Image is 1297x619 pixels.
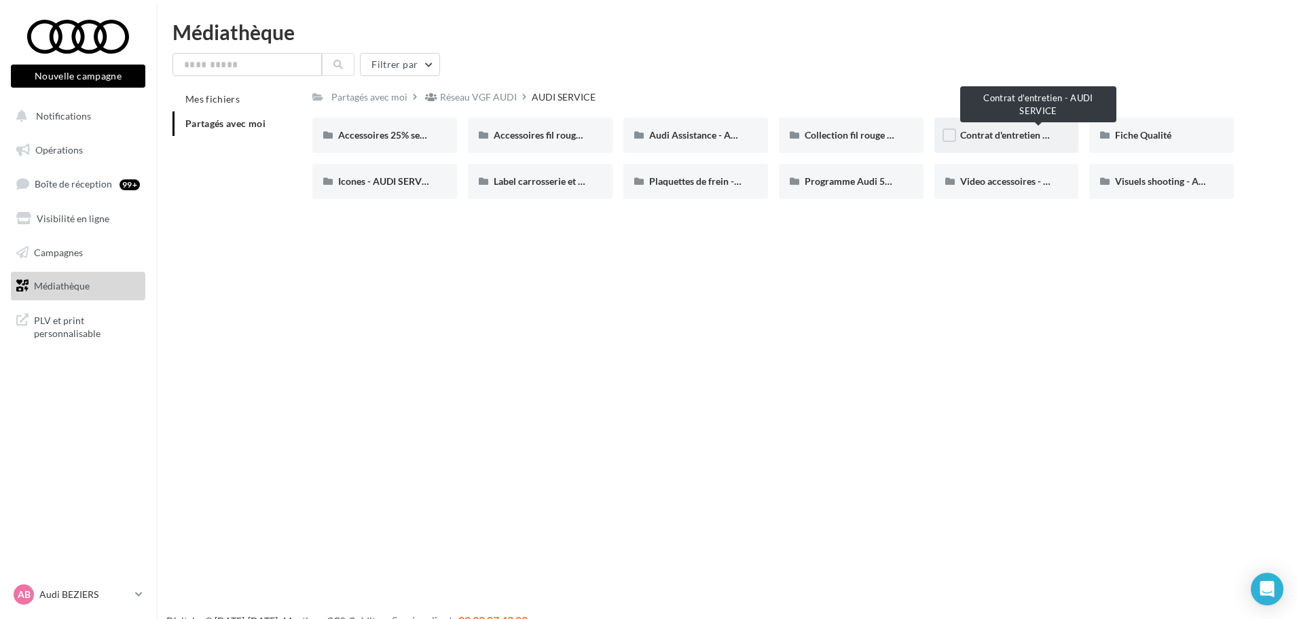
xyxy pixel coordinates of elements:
a: Visibilité en ligne [8,205,148,233]
span: Video accessoires - AUDI SERVICE [960,175,1106,187]
div: Contrat d'entretien - AUDI SERVICE [960,86,1116,122]
span: Campagnes [34,246,83,258]
span: Partagés avec moi [185,118,266,129]
a: Boîte de réception99+ [8,169,148,198]
span: Mes fichiers [185,93,240,105]
span: Audi Assistance - AUDI SERVICE [649,129,787,141]
button: Notifications [8,102,143,130]
div: 99+ [120,179,140,190]
div: Réseau VGF AUDI [440,90,517,104]
span: Visibilité en ligne [37,213,109,224]
span: Médiathèque [34,280,90,291]
span: Fiche Qualité [1115,129,1171,141]
span: Icones - AUDI SERVICE [338,175,436,187]
button: Filtrer par [360,53,440,76]
button: Nouvelle campagne [11,65,145,88]
a: AB Audi BEZIERS [11,582,145,607]
span: Visuels shooting - AUDI SERVICE [1115,175,1255,187]
span: Contrat d'entretien - AUDI SERVICE [960,129,1111,141]
a: Médiathèque [8,272,148,300]
span: Label carrosserie et label pare-brise - AUDI SERVICE [494,175,714,187]
p: Audi BEZIERS [39,588,130,601]
div: Partagés avec moi [331,90,407,104]
span: Boîte de réception [35,178,112,190]
div: AUDI SERVICE [532,90,596,104]
span: Accessoires fil rouge - AUDI SERVICE [494,129,651,141]
span: Accessoires 25% septembre - AUDI SERVICE [338,129,526,141]
span: Opérations [35,144,83,156]
span: Collection fil rouge - AUDI SERVICE [805,129,955,141]
span: AB [18,588,31,601]
span: PLV et print personnalisable [34,311,140,340]
a: Opérations [8,136,148,164]
a: Campagnes [8,238,148,267]
span: Plaquettes de frein - Audi Service [649,175,790,187]
div: Médiathèque [172,22,1281,42]
div: Open Intercom Messenger [1251,573,1283,605]
span: Notifications [36,110,91,122]
a: PLV et print personnalisable [8,306,148,346]
span: Programme Audi 5+ - Segments 2&3 - AUDI SERVICE [805,175,1029,187]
